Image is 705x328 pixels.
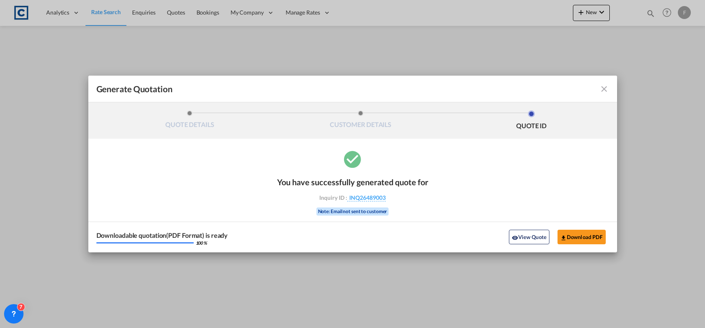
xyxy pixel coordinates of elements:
md-icon: icon-checkbox-marked-circle [342,149,363,169]
button: Download PDF [558,230,606,244]
md-icon: icon-download [560,235,567,241]
md-icon: icon-close fg-AAA8AD cursor m-0 [599,84,609,94]
button: icon-eyeView Quote [509,230,549,244]
span: Generate Quotation [96,84,173,94]
li: CUSTOMER DETAILS [275,110,446,132]
div: You have successfully generated quote for [277,177,428,187]
span: INQ26489003 [347,194,386,201]
div: Downloadable quotation(PDF Format) is ready [96,232,228,239]
md-icon: icon-eye [512,235,518,241]
div: Inquiry ID : [305,194,399,201]
div: Note: Email not sent to customer [316,207,389,216]
div: 100 % [196,241,207,245]
li: QUOTE ID [446,110,617,132]
md-dialog: Generate QuotationQUOTE ... [88,76,617,252]
li: QUOTE DETAILS [105,110,276,132]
